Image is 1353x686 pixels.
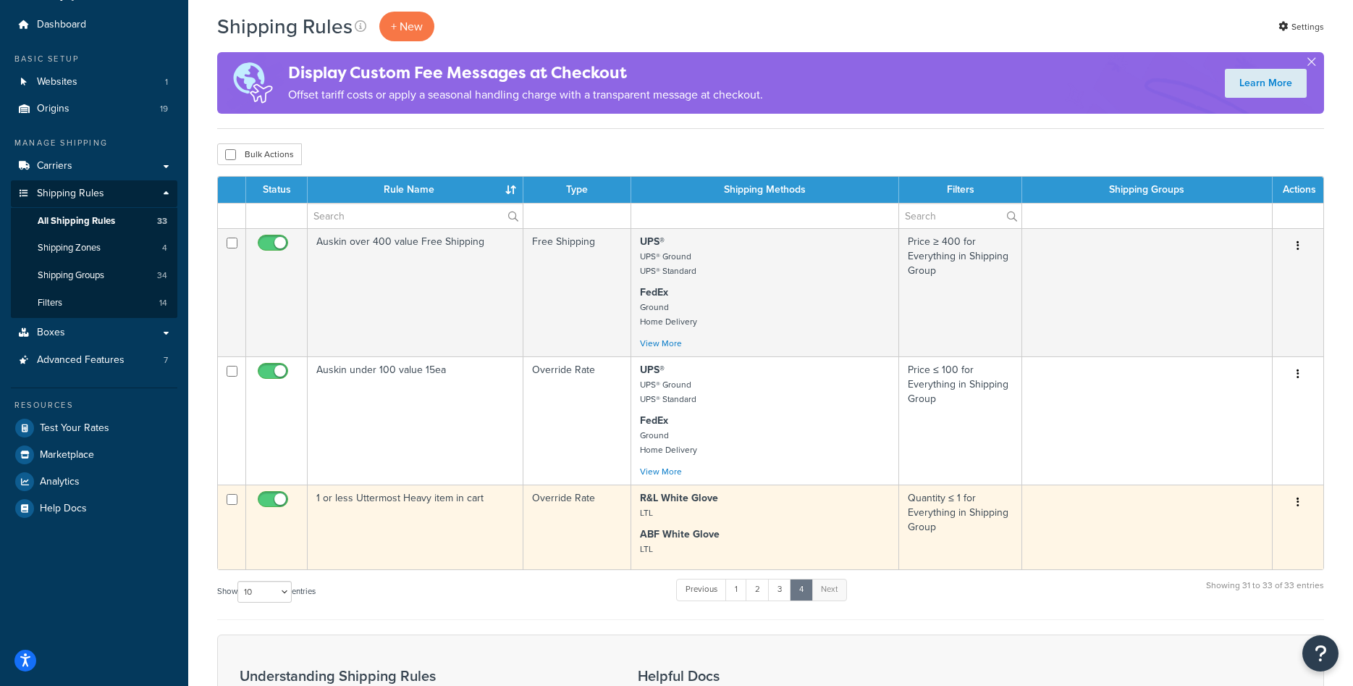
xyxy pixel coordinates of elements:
[159,297,167,309] span: 14
[165,76,168,88] span: 1
[288,61,763,85] h4: Display Custom Fee Messages at Checkout
[640,506,653,519] small: LTL
[37,103,69,115] span: Origins
[11,399,177,411] div: Resources
[308,204,523,228] input: Search
[11,495,177,522] a: Help Docs
[37,76,77,88] span: Websites
[11,180,177,207] a: Shipping Rules
[11,208,177,235] li: All Shipping Rules
[37,327,65,339] span: Boxes
[523,356,631,485] td: Override Rate
[11,415,177,441] a: Test Your Rates
[157,215,167,227] span: 33
[11,235,177,262] li: Shipping Zones
[11,347,177,374] li: Advanced Features
[631,177,900,203] th: Shipping Methods
[640,490,718,506] strong: R&L White Glove
[379,12,434,41] p: + New
[11,319,177,346] a: Boxes
[37,160,72,172] span: Carriers
[11,180,177,318] li: Shipping Rules
[217,143,302,165] button: Bulk Actions
[790,579,813,601] a: 4
[640,527,720,542] strong: ABF White Glove
[746,579,770,601] a: 2
[11,12,177,38] a: Dashboard
[638,668,875,684] h3: Helpful Docs
[217,52,288,114] img: duties-banner-06bc72dcb5fe05cb3f9472aba00be2ae8eb53ab6f0d8bb03d382ba314ac3c341.png
[11,208,177,235] a: All Shipping Rules 33
[640,378,696,406] small: UPS® Ground UPS® Standard
[160,103,168,115] span: 19
[768,579,791,601] a: 3
[40,422,109,435] span: Test Your Rates
[899,356,1022,485] td: Price ≤ 100 for Everything in Shipping Group
[11,442,177,468] a: Marketplace
[157,269,167,282] span: 34
[308,485,523,569] td: 1 or less Uttermost Heavy item in cart
[11,53,177,65] div: Basic Setup
[37,354,125,367] span: Advanced Features
[38,269,104,282] span: Shipping Groups
[1022,177,1273,203] th: Shipping Groups
[812,579,847,601] a: Next
[38,242,101,254] span: Shipping Zones
[288,85,763,105] p: Offset tariff costs or apply a seasonal handling charge with a transparent message at checkout.
[38,297,62,309] span: Filters
[11,469,177,495] a: Analytics
[40,476,80,488] span: Analytics
[1302,635,1339,672] button: Open Resource Center
[40,449,94,461] span: Marketplace
[1273,177,1323,203] th: Actions
[640,234,665,249] strong: UPS®
[308,177,523,203] th: Rule Name : activate to sort column ascending
[899,177,1022,203] th: Filters
[37,19,86,31] span: Dashboard
[308,356,523,485] td: Auskin under 100 value 15ea
[11,262,177,289] li: Shipping Groups
[640,465,682,478] a: View More
[11,262,177,289] a: Shipping Groups 34
[164,354,168,367] span: 7
[40,503,87,515] span: Help Docs
[217,12,353,41] h1: Shipping Rules
[640,301,697,328] small: Ground Home Delivery
[523,177,631,203] th: Type
[11,290,177,317] li: Filters
[11,153,177,180] a: Carriers
[1225,69,1307,98] a: Learn More
[11,96,177,122] a: Origins 19
[162,242,167,254] span: 4
[217,581,316,603] label: Show entries
[899,228,1022,356] td: Price ≥ 400 for Everything in Shipping Group
[640,413,668,428] strong: FedEx
[640,362,665,377] strong: UPS®
[240,668,602,684] h3: Understanding Shipping Rules
[1278,17,1324,37] a: Settings
[38,215,115,227] span: All Shipping Rules
[899,204,1021,228] input: Search
[725,579,747,601] a: 1
[37,188,104,200] span: Shipping Rules
[523,228,631,356] td: Free Shipping
[11,69,177,96] li: Websites
[523,485,631,569] td: Override Rate
[640,337,682,350] a: View More
[11,347,177,374] a: Advanced Features 7
[11,290,177,317] a: Filters 14
[640,250,696,277] small: UPS® Ground UPS® Standard
[11,137,177,149] div: Manage Shipping
[246,177,308,203] th: Status
[1206,577,1324,608] div: Showing 31 to 33 of 33 entries
[11,69,177,96] a: Websites 1
[640,543,653,556] small: LTL
[308,228,523,356] td: Auskin over 400 value Free Shipping
[640,429,697,456] small: Ground Home Delivery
